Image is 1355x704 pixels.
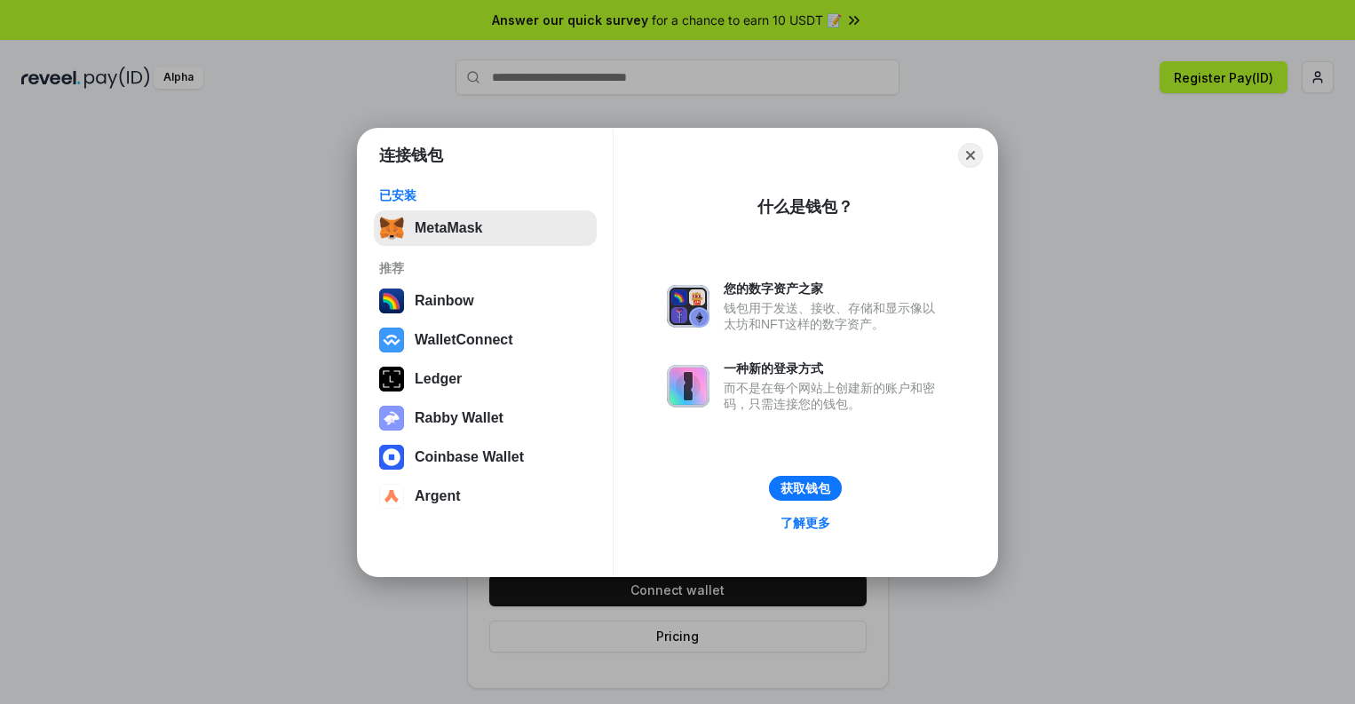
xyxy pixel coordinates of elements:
h1: 连接钱包 [379,145,443,166]
img: svg+xml,%3Csvg%20width%3D%2228%22%20height%3D%2228%22%20viewBox%3D%220%200%2028%2028%22%20fill%3D... [379,328,404,352]
img: svg+xml,%3Csvg%20xmlns%3D%22http%3A%2F%2Fwww.w3.org%2F2000%2Fsvg%22%20fill%3D%22none%22%20viewBox... [379,406,404,431]
div: 推荐 [379,260,591,276]
div: Argent [415,488,461,504]
div: 什么是钱包？ [757,196,853,218]
button: MetaMask [374,210,597,246]
img: svg+xml,%3Csvg%20width%3D%2228%22%20height%3D%2228%22%20viewBox%3D%220%200%2028%2028%22%20fill%3D... [379,484,404,509]
button: Argent [374,479,597,514]
button: Close [958,143,983,168]
img: svg+xml,%3Csvg%20fill%3D%22none%22%20height%3D%2233%22%20viewBox%3D%220%200%2035%2033%22%20width%... [379,216,404,241]
div: 而不是在每个网站上创建新的账户和密码，只需连接您的钱包。 [724,380,944,412]
div: 一种新的登录方式 [724,360,944,376]
img: svg+xml,%3Csvg%20xmlns%3D%22http%3A%2F%2Fwww.w3.org%2F2000%2Fsvg%22%20fill%3D%22none%22%20viewBox... [667,365,709,407]
img: svg+xml,%3Csvg%20width%3D%2228%22%20height%3D%2228%22%20viewBox%3D%220%200%2028%2028%22%20fill%3D... [379,445,404,470]
div: Coinbase Wallet [415,449,524,465]
button: 获取钱包 [769,476,842,501]
div: MetaMask [415,220,482,236]
div: 您的数字资产之家 [724,281,944,297]
div: Rainbow [415,293,474,309]
button: Rainbow [374,283,597,319]
a: 了解更多 [770,511,841,534]
button: Ledger [374,361,597,397]
div: 钱包用于发送、接收、存储和显示像以太坊和NFT这样的数字资产。 [724,300,944,332]
img: svg+xml,%3Csvg%20xmlns%3D%22http%3A%2F%2Fwww.w3.org%2F2000%2Fsvg%22%20fill%3D%22none%22%20viewBox... [667,285,709,328]
button: Coinbase Wallet [374,439,597,475]
div: 已安装 [379,187,591,203]
div: Rabby Wallet [415,410,503,426]
div: 获取钱包 [781,480,830,496]
div: 了解更多 [781,515,830,531]
button: WalletConnect [374,322,597,358]
div: Ledger [415,371,462,387]
div: WalletConnect [415,332,513,348]
img: svg+xml,%3Csvg%20xmlns%3D%22http%3A%2F%2Fwww.w3.org%2F2000%2Fsvg%22%20width%3D%2228%22%20height%3... [379,367,404,392]
button: Rabby Wallet [374,400,597,436]
img: svg+xml,%3Csvg%20width%3D%22120%22%20height%3D%22120%22%20viewBox%3D%220%200%20120%20120%22%20fil... [379,289,404,313]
